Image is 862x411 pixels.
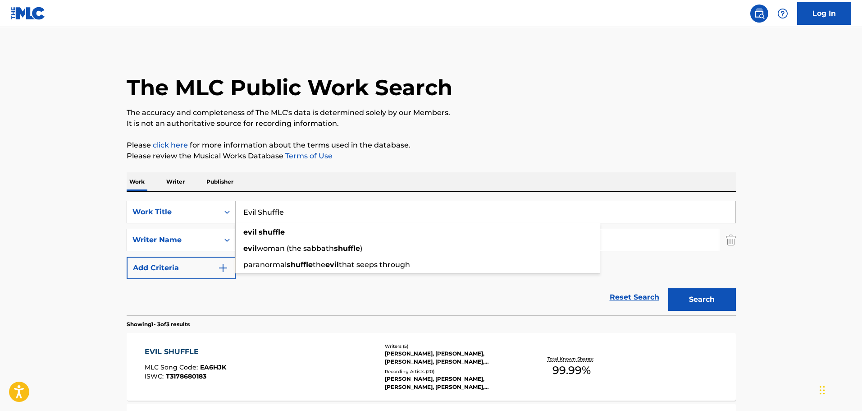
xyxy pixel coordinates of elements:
div: Help [774,5,792,23]
div: [PERSON_NAME], [PERSON_NAME],[PERSON_NAME], [PERSON_NAME], [PERSON_NAME] FEAT. [PERSON_NAME], [PE... [385,375,521,391]
span: T3178680183 [166,372,206,380]
p: It is not an authoritative source for recording information. [127,118,736,129]
a: click here [153,141,188,149]
span: EA6HJK [200,363,226,371]
span: ISWC : [145,372,166,380]
div: [PERSON_NAME], [PERSON_NAME], [PERSON_NAME], [PERSON_NAME], [PERSON_NAME] [PERSON_NAME] [385,350,521,366]
p: The accuracy and completeness of The MLC's data is determined solely by our Members. [127,107,736,118]
img: Delete Criterion [726,229,736,251]
p: Publisher [204,172,236,191]
span: ) [360,244,362,253]
strong: shuffle [334,244,360,253]
button: Search [668,288,736,311]
span: 99.99 % [552,362,591,379]
a: EVIL SHUFFLEMLC Song Code:EA6HJKISWC:T3178680183Writers (5)[PERSON_NAME], [PERSON_NAME], [PERSON_... [127,333,736,401]
strong: evil [325,260,339,269]
span: paranormal [243,260,287,269]
div: EVIL SHUFFLE [145,346,226,357]
div: Writer Name [132,235,214,245]
iframe: Chat Widget [817,368,862,411]
p: Please review the Musical Works Database [127,151,736,162]
strong: evil [243,244,257,253]
img: help [777,8,788,19]
div: Drag [820,377,825,404]
a: Public Search [750,5,768,23]
div: Recording Artists ( 20 ) [385,368,521,375]
img: MLC Logo [11,7,46,20]
p: Total Known Shares: [547,356,596,362]
button: Add Criteria [127,257,236,279]
a: Terms of Use [283,152,333,160]
p: Showing 1 - 3 of 3 results [127,320,190,328]
span: woman (the sabbath [257,244,334,253]
a: Log In [797,2,851,25]
h1: The MLC Public Work Search [127,74,452,101]
p: Writer [164,172,187,191]
img: search [754,8,765,19]
strong: shuffle [287,260,313,269]
span: that seeps through [339,260,410,269]
a: Reset Search [605,287,664,307]
strong: shuffle [259,228,285,236]
p: Work [127,172,147,191]
span: MLC Song Code : [145,363,200,371]
form: Search Form [127,201,736,315]
p: Please for more information about the terms used in the database. [127,140,736,151]
span: the [313,260,325,269]
strong: evil [243,228,257,236]
div: Work Title [132,207,214,217]
div: Writers ( 5 ) [385,343,521,350]
img: 9d2ae6d4665cec9f34b9.svg [218,263,228,273]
